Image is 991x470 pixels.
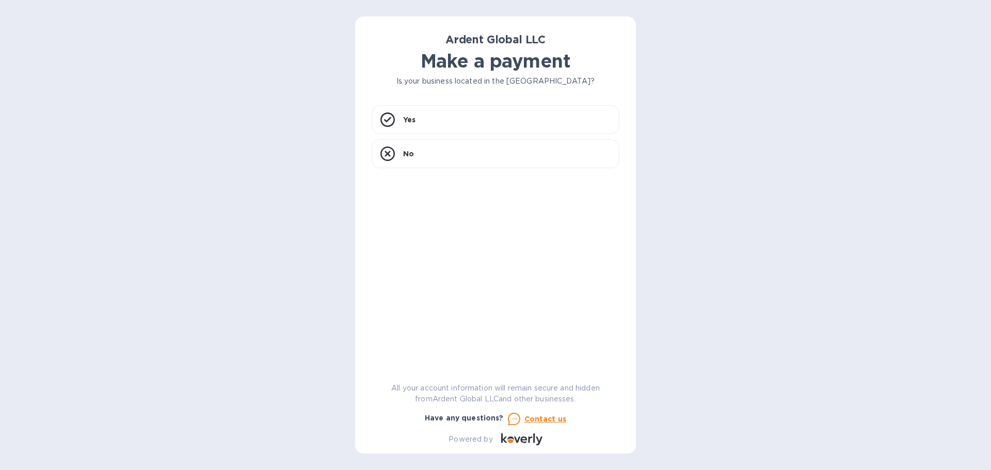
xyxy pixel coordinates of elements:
[524,415,567,423] u: Contact us
[372,50,619,72] h1: Make a payment
[449,434,492,445] p: Powered by
[403,115,415,125] p: Yes
[403,149,414,159] p: No
[372,76,619,87] p: Is your business located in the [GEOGRAPHIC_DATA]?
[372,383,619,404] p: All your account information will remain secure and hidden from Ardent Global LLC and other busin...
[425,414,504,422] b: Have any questions?
[445,33,546,46] b: Ardent Global LLC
